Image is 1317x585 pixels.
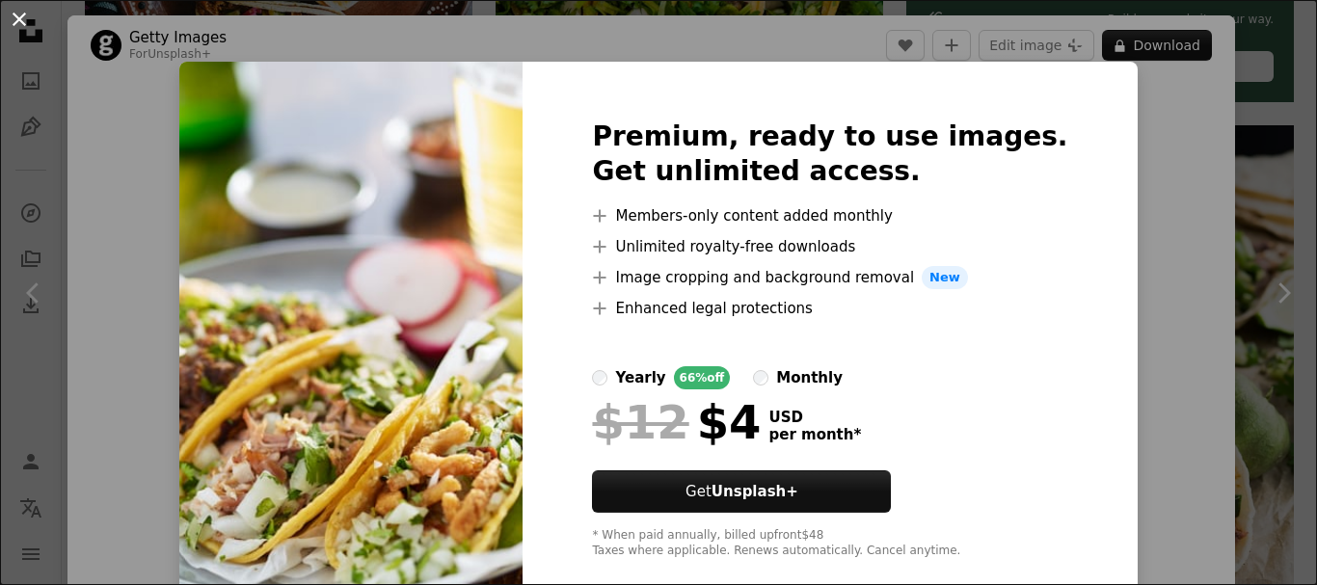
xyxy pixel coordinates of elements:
li: Enhanced legal protections [592,297,1067,320]
span: per month * [768,426,861,443]
strong: Unsplash+ [712,483,798,500]
div: * When paid annually, billed upfront $48 Taxes where applicable. Renews automatically. Cancel any... [592,528,1067,559]
span: USD [768,409,861,426]
li: Unlimited royalty-free downloads [592,235,1067,258]
span: New [922,266,968,289]
h2: Premium, ready to use images. Get unlimited access. [592,120,1067,189]
div: yearly [615,366,665,389]
button: GetUnsplash+ [592,470,891,513]
input: monthly [753,370,768,386]
div: $4 [592,397,761,447]
li: Image cropping and background removal [592,266,1067,289]
input: yearly66%off [592,370,607,386]
span: $12 [592,397,688,447]
div: 66% off [674,366,731,389]
div: monthly [776,366,843,389]
li: Members-only content added monthly [592,204,1067,227]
